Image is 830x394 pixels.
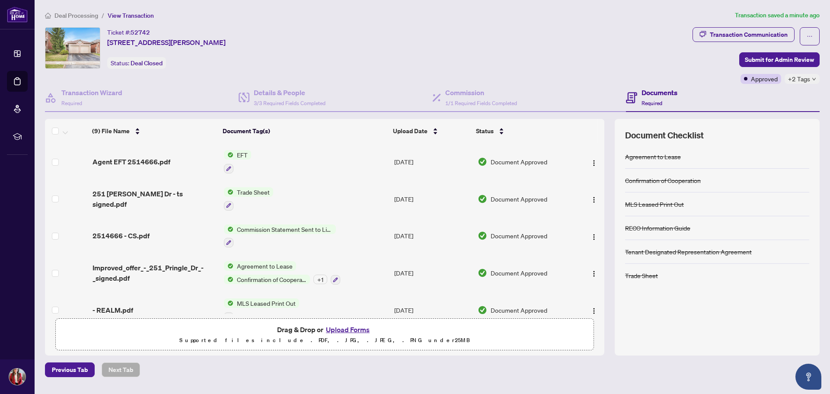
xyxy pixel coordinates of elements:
[107,37,226,48] span: [STREET_ADDRESS][PERSON_NAME]
[391,291,474,329] td: [DATE]
[591,270,597,277] img: Logo
[7,6,28,22] img: logo
[9,368,26,385] img: Profile Icon
[812,77,816,81] span: down
[224,224,233,234] img: Status Icon
[393,126,428,136] span: Upload Date
[587,192,601,206] button: Logo
[131,59,163,67] span: Deal Closed
[491,157,547,167] span: Document Approved
[45,13,51,19] span: home
[323,324,372,335] button: Upload Forms
[591,308,597,314] img: Logo
[89,119,219,143] th: (9) File Name
[478,305,487,315] img: Document Status
[445,87,517,98] h4: Commission
[642,100,662,106] span: Required
[233,187,273,197] span: Trade Sheet
[389,119,472,143] th: Upload Date
[795,364,821,390] button: Open asap
[45,362,95,377] button: Previous Tab
[92,126,130,136] span: (9) File Name
[478,231,487,240] img: Document Status
[254,87,326,98] h4: Details & People
[93,189,217,209] span: 251 [PERSON_NAME] Dr - ts signed.pdf
[219,119,390,143] th: Document Tag(s)
[491,194,547,204] span: Document Approved
[233,224,336,234] span: Commission Statement Sent to Listing Brokerage
[735,10,820,20] article: Transaction saved a minute ago
[224,261,233,271] img: Status Icon
[224,150,233,160] img: Status Icon
[54,12,98,19] span: Deal Processing
[591,234,597,240] img: Logo
[233,261,296,271] span: Agreement to Lease
[93,263,217,283] span: Improved_offer_-_251_Pringle_Dr_-_signed.pdf
[93,305,133,315] span: - REALM.pdf
[52,363,88,377] span: Previous Tab
[491,268,547,278] span: Document Approved
[233,298,299,308] span: MLS Leased Print Out
[102,362,140,377] button: Next Tab
[587,303,601,317] button: Logo
[131,29,150,36] span: 52742
[107,57,166,69] div: Status:
[224,298,233,308] img: Status Icon
[102,10,104,20] li: /
[391,254,474,291] td: [DATE]
[224,150,251,173] button: Status IconEFT
[478,194,487,204] img: Document Status
[224,275,233,284] img: Status Icon
[478,268,487,278] img: Document Status
[807,33,813,39] span: ellipsis
[233,150,251,160] span: EFT
[491,305,547,315] span: Document Approved
[93,231,150,241] span: 2514666 - CS.pdf
[224,224,336,248] button: Status IconCommission Statement Sent to Listing Brokerage
[61,87,122,98] h4: Transaction Wizard
[587,229,601,243] button: Logo
[710,28,788,42] div: Transaction Communication
[625,176,701,185] div: Confirmation of Cooperation
[625,247,752,256] div: Tenant Designated Representation Agreement
[45,28,100,68] img: IMG-S12356066_1.jpg
[751,74,778,83] span: Approved
[61,100,82,106] span: Required
[476,126,494,136] span: Status
[478,157,487,167] img: Document Status
[107,27,150,37] div: Ticket #:
[587,155,601,169] button: Logo
[625,271,658,280] div: Trade Sheet
[625,199,684,209] div: MLS Leased Print Out
[391,143,474,180] td: [DATE]
[739,52,820,67] button: Submit for Admin Review
[277,324,372,335] span: Drag & Drop or
[788,74,810,84] span: +2 Tags
[93,157,170,167] span: Agent EFT 2514666.pdf
[224,187,273,211] button: Status IconTrade Sheet
[445,100,517,106] span: 1/1 Required Fields Completed
[254,100,326,106] span: 3/3 Required Fields Completed
[642,87,677,98] h4: Documents
[391,180,474,218] td: [DATE]
[693,27,795,42] button: Transaction Communication
[625,223,690,233] div: RECO Information Guide
[224,187,233,197] img: Status Icon
[224,261,340,285] button: Status IconAgreement to LeaseStatus IconConfirmation of Cooperation+1
[108,12,154,19] span: View Transaction
[313,275,327,284] div: + 1
[56,319,594,351] span: Drag & Drop orUpload FormsSupported files include .PDF, .JPG, .JPEG, .PNG under25MB
[491,231,547,240] span: Document Approved
[591,196,597,203] img: Logo
[61,335,588,346] p: Supported files include .PDF, .JPG, .JPEG, .PNG under 25 MB
[625,129,704,141] span: Document Checklist
[625,152,681,161] div: Agreement to Lease
[224,298,299,322] button: Status IconMLS Leased Print Out
[587,266,601,280] button: Logo
[591,160,597,167] img: Logo
[472,119,573,143] th: Status
[745,53,814,67] span: Submit for Admin Review
[391,218,474,255] td: [DATE]
[233,275,310,284] span: Confirmation of Cooperation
